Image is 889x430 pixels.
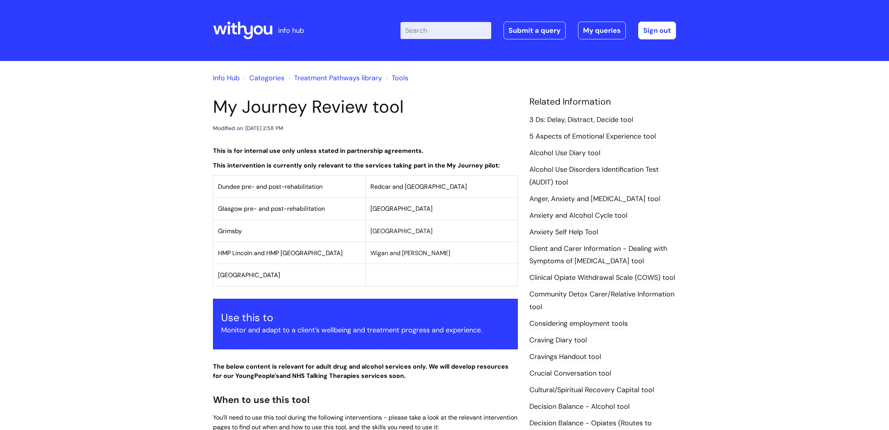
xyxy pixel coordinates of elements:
li: Tools [384,72,408,84]
input: Search [401,22,491,39]
a: Categories [249,73,284,83]
span: HMP Lincoln and HMP [GEOGRAPHIC_DATA] [218,249,343,257]
a: Cravings Handout tool [529,352,601,362]
span: [GEOGRAPHIC_DATA] [370,205,433,213]
a: Community Detox Carer/Relative Information tool [529,289,674,312]
h3: Use this to [221,311,510,324]
strong: The below content is relevant for adult drug and alcohol services only. We will develop resources... [213,362,509,380]
span: [GEOGRAPHIC_DATA] [370,227,433,235]
span: Wigan and [PERSON_NAME] [370,249,450,257]
span: Glasgow pre- and post-rehabilitation [218,205,325,213]
li: Treatment Pathways library [286,72,382,84]
a: Submit a query [504,22,566,39]
a: Craving Diary tool [529,335,587,345]
a: Alcohol Use Disorders Identification Test (AUDIT) tool [529,165,659,187]
h1: My Journey Review tool [213,96,518,117]
div: | - [401,22,676,39]
h4: Related Information [529,96,676,107]
a: Anger, Anxiety and [MEDICAL_DATA] tool [529,194,660,204]
a: Treatment Pathways library [294,73,382,83]
a: Info Hub [213,73,240,83]
a: Anxiety and Alcohol Cycle tool [529,211,627,221]
a: Client and Carer Information - Dealing with Symptoms of [MEDICAL_DATA] tool [529,244,667,266]
a: My queries [578,22,626,39]
strong: This intervention is currently only relevant to the services taking part in the My Journey pilot: [213,161,500,169]
span: Redcar and [GEOGRAPHIC_DATA] [370,183,467,191]
a: Considering employment tools [529,319,628,329]
a: Alcohol Use Diary tool [529,148,600,158]
a: Tools [392,73,408,83]
a: 3 Ds: Delay, Distract, Decide tool [529,115,633,125]
span: Grimsby [218,227,242,235]
p: info hub [278,24,304,37]
li: Solution home [242,72,284,84]
a: Decision Balance - Alcohol tool [529,402,630,412]
a: Clinical Opiate Withdrawal Scale (COWS) tool [529,273,675,283]
span: When to use this tool [213,394,309,406]
a: Anxiety Self Help Tool [529,227,598,237]
a: Sign out [638,22,676,39]
div: Modified on: [DATE] 2:58 PM [213,124,283,133]
a: Cultural/Spiritual Recovery Capital tool [529,385,654,395]
a: Crucial Conversation tool [529,369,611,379]
a: 5 Aspects of Emotional Experience tool [529,132,656,142]
span: Dundee pre- and post-rehabilitation [218,183,323,191]
span: [GEOGRAPHIC_DATA] [218,271,280,279]
strong: This is for internal use only unless stated in partnership agreements. [213,147,423,155]
strong: People's [254,372,279,380]
p: Monitor and adapt to a client’s wellbeing and treatment progress and experience. [221,324,510,336]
